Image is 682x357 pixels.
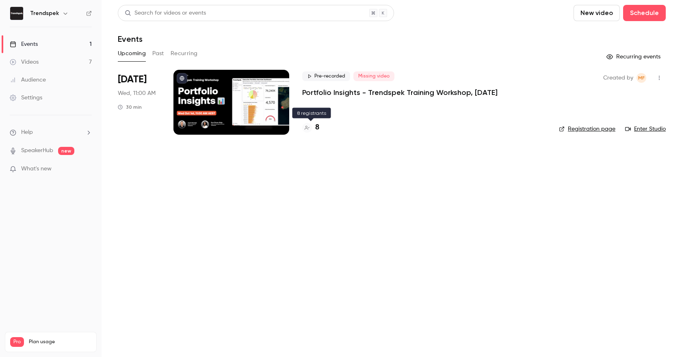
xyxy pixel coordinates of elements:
[171,47,198,60] button: Recurring
[82,166,92,173] iframe: Noticeable Trigger
[623,5,666,21] button: Schedule
[29,339,91,345] span: Plan usage
[118,73,147,86] span: [DATE]
[10,337,24,347] span: Pro
[10,58,39,66] div: Videos
[118,89,156,97] span: Wed, 11:00 AM
[118,70,160,135] div: Oct 1 Wed, 11:00 AM (Australia/Sydney)
[10,128,92,137] li: help-dropdown-opener
[10,7,23,20] img: Trendspek
[118,47,146,60] button: Upcoming
[559,125,615,133] a: Registration page
[21,165,52,173] span: What's new
[152,47,164,60] button: Past
[302,122,319,133] a: 8
[21,146,53,155] a: SpeakerHub
[10,76,46,84] div: Audience
[125,9,206,17] div: Search for videos or events
[625,125,666,133] a: Enter Studio
[118,104,142,110] div: 30 min
[638,73,645,83] span: MF
[58,147,74,155] span: new
[118,34,143,44] h1: Events
[574,5,620,21] button: New video
[315,122,319,133] h4: 8
[603,73,633,83] span: Created by
[302,88,498,97] a: Portfolio Insights - Trendspek Training Workshop, [DATE]
[603,50,666,63] button: Recurring events
[10,94,42,102] div: Settings
[10,40,38,48] div: Events
[30,9,59,17] h6: Trendspek
[302,71,350,81] span: Pre-recorded
[21,128,33,137] span: Help
[637,73,646,83] span: Miranda Freeman
[353,71,394,81] span: Missing video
